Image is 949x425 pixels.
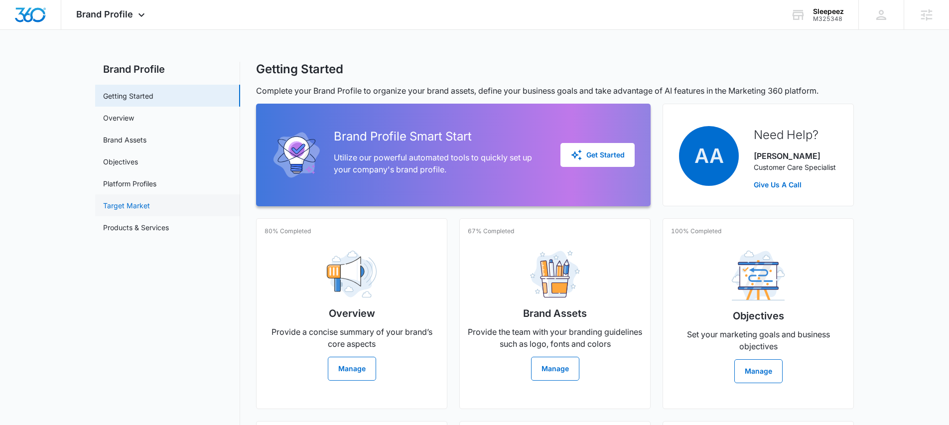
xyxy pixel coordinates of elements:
span: AA [679,126,739,186]
a: Brand Assets [103,135,146,145]
p: Complete your Brand Profile to organize your brand assets, define your business goals and take ad... [256,85,854,97]
div: Get Started [570,149,625,161]
a: Products & Services [103,222,169,233]
h1: Getting Started [256,62,343,77]
a: Getting Started [103,91,153,101]
h2: Need Help? [754,126,836,144]
h2: Brand Profile Smart Start [334,128,544,145]
div: account id [813,15,844,22]
a: 80% CompletedOverviewProvide a concise summary of your brand’s core aspectsManage [256,218,447,409]
p: Set your marketing goals and business objectives [671,328,845,352]
h2: Brand Profile [95,62,240,77]
a: 67% CompletedBrand AssetsProvide the team with your branding guidelines such as logo, fonts and c... [459,218,651,409]
button: Manage [328,357,376,381]
a: Overview [103,113,134,123]
p: Provide the team with your branding guidelines such as logo, fonts and colors [468,326,642,350]
button: Get Started [560,143,635,167]
h2: Overview [329,306,375,321]
span: Brand Profile [76,9,133,19]
div: account name [813,7,844,15]
a: Platform Profiles [103,178,156,189]
p: 100% Completed [671,227,721,236]
h2: Objectives [733,308,784,323]
button: Manage [531,357,579,381]
button: Manage [734,359,783,383]
p: Customer Care Specialist [754,162,836,172]
a: Target Market [103,200,150,211]
a: Objectives [103,156,138,167]
h2: Brand Assets [523,306,587,321]
p: Provide a concise summary of your brand’s core aspects [265,326,439,350]
p: Utilize our powerful automated tools to quickly set up your company's brand profile. [334,151,544,175]
p: 80% Completed [265,227,311,236]
p: [PERSON_NAME] [754,150,836,162]
p: 67% Completed [468,227,514,236]
a: Give Us A Call [754,179,836,190]
a: 100% CompletedObjectivesSet your marketing goals and business objectivesManage [663,218,854,409]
